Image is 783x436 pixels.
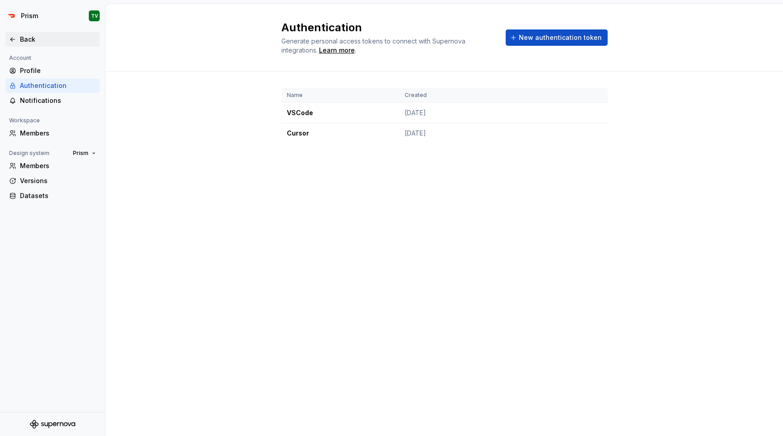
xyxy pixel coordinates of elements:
[5,93,100,108] a: Notifications
[5,63,100,78] a: Profile
[5,115,43,126] div: Workspace
[91,12,98,19] div: TV
[5,78,100,93] a: Authentication
[319,46,355,55] a: Learn more
[5,174,100,188] a: Versions
[399,123,584,144] td: [DATE]
[281,103,399,123] td: VSCode
[281,37,467,54] span: Generate personal access tokens to connect with Supernova integrations.
[5,148,53,159] div: Design system
[20,161,96,170] div: Members
[73,150,88,157] span: Prism
[6,10,17,21] img: bd52d190-91a7-4889-9e90-eccda45865b1.png
[281,123,399,144] td: Cursor
[5,159,100,173] a: Members
[399,88,584,103] th: Created
[20,129,96,138] div: Members
[5,53,35,63] div: Account
[20,176,96,185] div: Versions
[20,191,96,200] div: Datasets
[399,103,584,123] td: [DATE]
[30,420,75,429] svg: Supernova Logo
[20,81,96,90] div: Authentication
[281,20,495,35] h2: Authentication
[20,96,96,105] div: Notifications
[5,126,100,140] a: Members
[2,6,103,26] button: PrismTV
[21,11,38,20] div: Prism
[281,88,399,103] th: Name
[318,47,356,54] span: .
[506,29,608,46] button: New authentication token
[20,66,96,75] div: Profile
[5,189,100,203] a: Datasets
[20,35,96,44] div: Back
[5,32,100,47] a: Back
[519,33,602,42] span: New authentication token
